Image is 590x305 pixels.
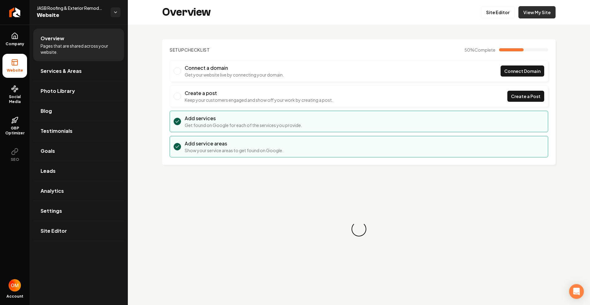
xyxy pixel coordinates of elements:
[569,284,584,299] div: Open Intercom Messenger
[33,101,124,121] a: Blog
[33,201,124,221] a: Settings
[41,227,67,235] span: Site Editor
[518,6,556,18] a: View My Site
[2,80,27,109] a: Social Media
[33,181,124,201] a: Analytics
[33,121,124,141] a: Testimonials
[9,7,21,17] img: Rebolt Logo
[162,6,211,18] h2: Overview
[464,47,495,53] span: 50 %
[9,279,21,291] img: Omar Molai
[185,115,302,122] h3: Add services
[41,127,73,135] span: Testimonials
[41,43,117,55] span: Pages that are shared across your website.
[2,143,27,167] button: SEO
[501,65,544,77] a: Connect Domain
[2,27,27,51] a: Company
[185,97,333,103] p: Keep your customers engaged and show off your work by creating a post.
[2,94,27,104] span: Social Media
[41,167,56,175] span: Leads
[8,157,22,162] span: SEO
[185,140,283,147] h3: Add service areas
[6,294,23,299] span: Account
[185,147,283,153] p: Show your service areas to get found on Google.
[185,89,333,97] h3: Create a post
[185,122,302,128] p: Get found on Google for each of the services you provide.
[474,47,495,53] span: Complete
[33,161,124,181] a: Leads
[33,61,124,81] a: Services & Areas
[507,91,544,102] a: Create a Post
[37,11,106,20] span: Website
[349,219,368,239] div: Loading
[33,221,124,241] a: Site Editor
[2,112,27,141] a: GBP Optimizer
[185,72,284,78] p: Get your website live by connecting your domain.
[2,126,27,136] span: GBP Optimizer
[41,35,64,42] span: Overview
[185,64,284,72] h3: Connect a domain
[41,147,55,155] span: Goals
[3,42,27,46] span: Company
[41,207,62,215] span: Settings
[41,67,82,75] span: Services & Areas
[33,81,124,101] a: Photo Library
[41,187,64,195] span: Analytics
[504,68,541,74] span: Connect Domain
[511,93,541,100] span: Create a Post
[33,141,124,161] a: Goals
[9,279,21,291] button: Open user button
[170,47,184,53] span: Setup
[170,47,210,53] h2: Checklist
[41,87,75,95] span: Photo Library
[4,68,26,73] span: Website
[41,107,52,115] span: Blog
[37,5,106,11] span: JASB Roofing & Exterior Remodeling
[481,6,515,18] a: Site Editor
